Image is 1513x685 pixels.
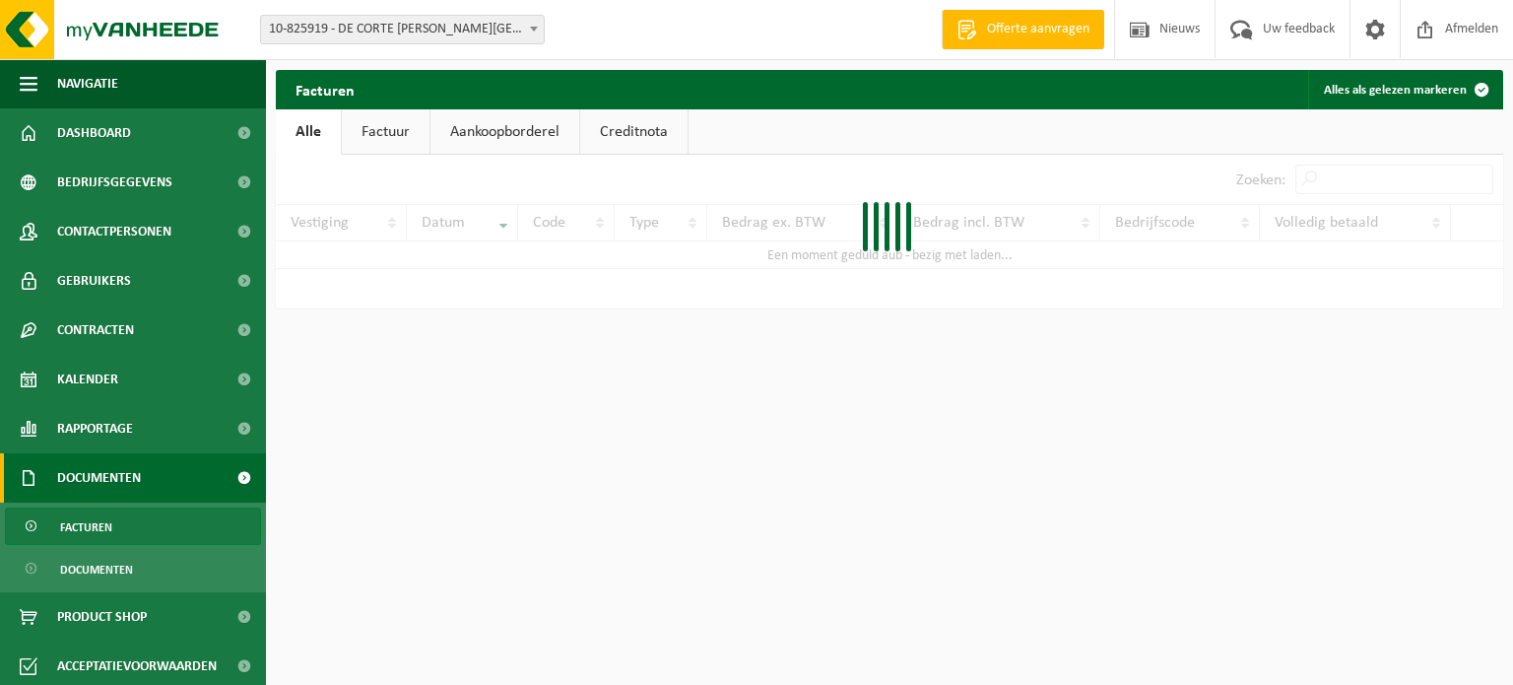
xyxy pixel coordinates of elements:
span: 10-825919 - DE CORTE NICO - WACHTEBEKE [260,15,545,44]
a: Creditnota [580,109,688,155]
span: 10-825919 - DE CORTE NICO - WACHTEBEKE [261,16,544,43]
span: Offerte aanvragen [982,20,1094,39]
span: Documenten [60,551,133,588]
span: Rapportage [57,404,133,453]
span: Navigatie [57,59,118,108]
span: Contactpersonen [57,207,171,256]
a: Alle [276,109,341,155]
a: Facturen [5,508,261,545]
a: Aankoopborderel [430,109,579,155]
span: Dashboard [57,108,131,158]
span: Product Shop [57,592,147,642]
span: Contracten [57,306,134,355]
span: Facturen [60,509,112,546]
span: Documenten [57,453,141,503]
span: Bedrijfsgegevens [57,158,172,207]
span: Gebruikers [57,256,131,306]
a: Factuur [342,109,429,155]
span: Kalender [57,355,118,404]
a: Documenten [5,550,261,587]
button: Alles als gelezen markeren [1308,70,1501,109]
h2: Facturen [276,70,374,108]
a: Offerte aanvragen [942,10,1104,49]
